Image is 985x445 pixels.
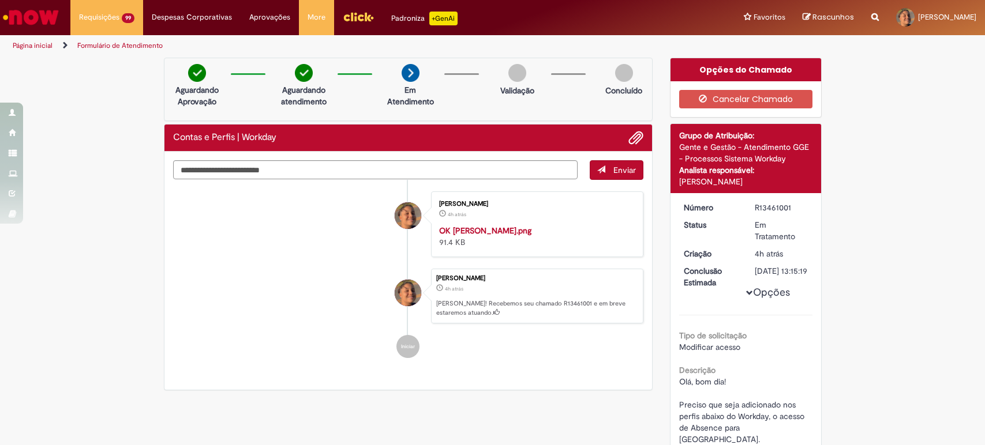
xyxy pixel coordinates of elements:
[169,84,225,107] p: Aguardando Aprovação
[675,265,746,288] dt: Conclusão Estimada
[173,180,644,370] ul: Histórico de tíquete
[671,58,821,81] div: Opções do Chamado
[152,12,232,23] span: Despesas Corporativas
[439,225,631,248] div: 91.4 KB
[173,269,644,324] li: Stella Duarte
[755,265,808,277] div: [DATE] 13:15:19
[439,225,531,236] a: OK [PERSON_NAME].png
[436,299,637,317] p: [PERSON_NAME]! Recebemos seu chamado R13461001 e em breve estaremos atuando.
[77,41,163,50] a: Formulário de Atendimento
[590,160,643,180] button: Enviar
[1,6,61,29] img: ServiceNow
[508,64,526,82] img: img-circle-grey.png
[675,248,746,259] dt: Criação
[295,64,313,82] img: check-circle-green.png
[276,84,332,107] p: Aguardando atendimento
[679,365,716,375] b: Descrição
[679,176,812,187] div: [PERSON_NAME]
[679,164,812,176] div: Analista responsável:
[402,64,420,82] img: arrow-next.png
[445,285,463,292] span: 4h atrás
[679,141,812,164] div: Gente e Gestão - Atendimento GGE - Processos Sistema Workday
[679,330,747,341] b: Tipo de solicitação
[628,130,643,145] button: Adicionar anexos
[79,12,119,23] span: Requisições
[429,12,458,25] p: +GenAi
[679,90,812,108] button: Cancelar Chamado
[122,13,134,23] span: 99
[755,248,783,259] span: 4h atrás
[308,12,325,23] span: More
[9,35,648,56] ul: Trilhas de página
[395,202,421,229] div: Stella Duarte
[755,219,808,242] div: Em Tratamento
[448,211,466,218] time: 29/08/2025 09:15:07
[249,12,290,23] span: Aprovações
[383,84,439,107] p: Em Atendimento
[755,248,808,259] div: 29/08/2025 09:15:15
[679,130,812,141] div: Grupo de Atribuição:
[188,64,206,82] img: check-circle-green.png
[343,8,374,25] img: click_logo_yellow_360x200.png
[918,12,976,22] span: [PERSON_NAME]
[755,202,808,213] div: R13461001
[754,12,785,23] span: Favoritos
[173,160,578,180] textarea: Digite sua mensagem aqui...
[391,12,458,25] div: Padroniza
[605,85,642,96] p: Concluído
[803,12,854,23] a: Rascunhos
[755,248,783,259] time: 29/08/2025 09:15:15
[675,219,746,231] dt: Status
[439,201,631,208] div: [PERSON_NAME]
[679,342,740,352] span: Modificar acesso
[675,202,746,213] dt: Número
[613,165,636,175] span: Enviar
[436,275,637,282] div: [PERSON_NAME]
[395,280,421,306] div: Stella Duarte
[500,85,534,96] p: Validação
[13,41,53,50] a: Página inicial
[448,211,466,218] span: 4h atrás
[173,133,276,143] h2: Contas e Perfis | Workday Histórico de tíquete
[615,64,633,82] img: img-circle-grey.png
[812,12,854,22] span: Rascunhos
